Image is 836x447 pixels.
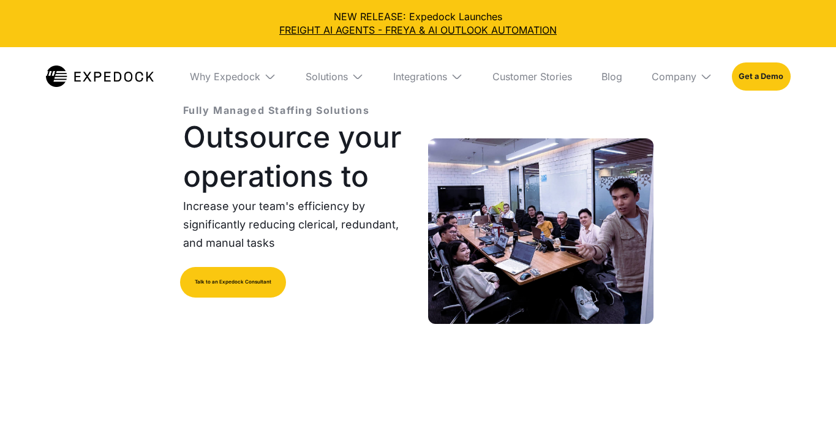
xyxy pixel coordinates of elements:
[592,47,632,106] a: Blog
[393,70,447,83] div: Integrations
[190,70,260,83] div: Why Expedock
[732,62,790,91] a: Get a Demo
[10,10,826,37] div: NEW RELEASE: Expedock Launches
[183,118,409,196] h1: Outsource your operations to
[306,70,348,83] div: Solutions
[183,197,409,252] p: Increase your team's efficiency by significantly reducing clerical, redundant, and manual tasks
[180,267,286,298] a: Talk to an Expedock Consultant
[183,103,370,118] p: Fully Managed Staffing Solutions
[10,23,826,37] a: FREIGHT AI AGENTS - FREYA & AI OUTLOOK AUTOMATION
[652,70,696,83] div: Company
[483,47,582,106] a: Customer Stories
